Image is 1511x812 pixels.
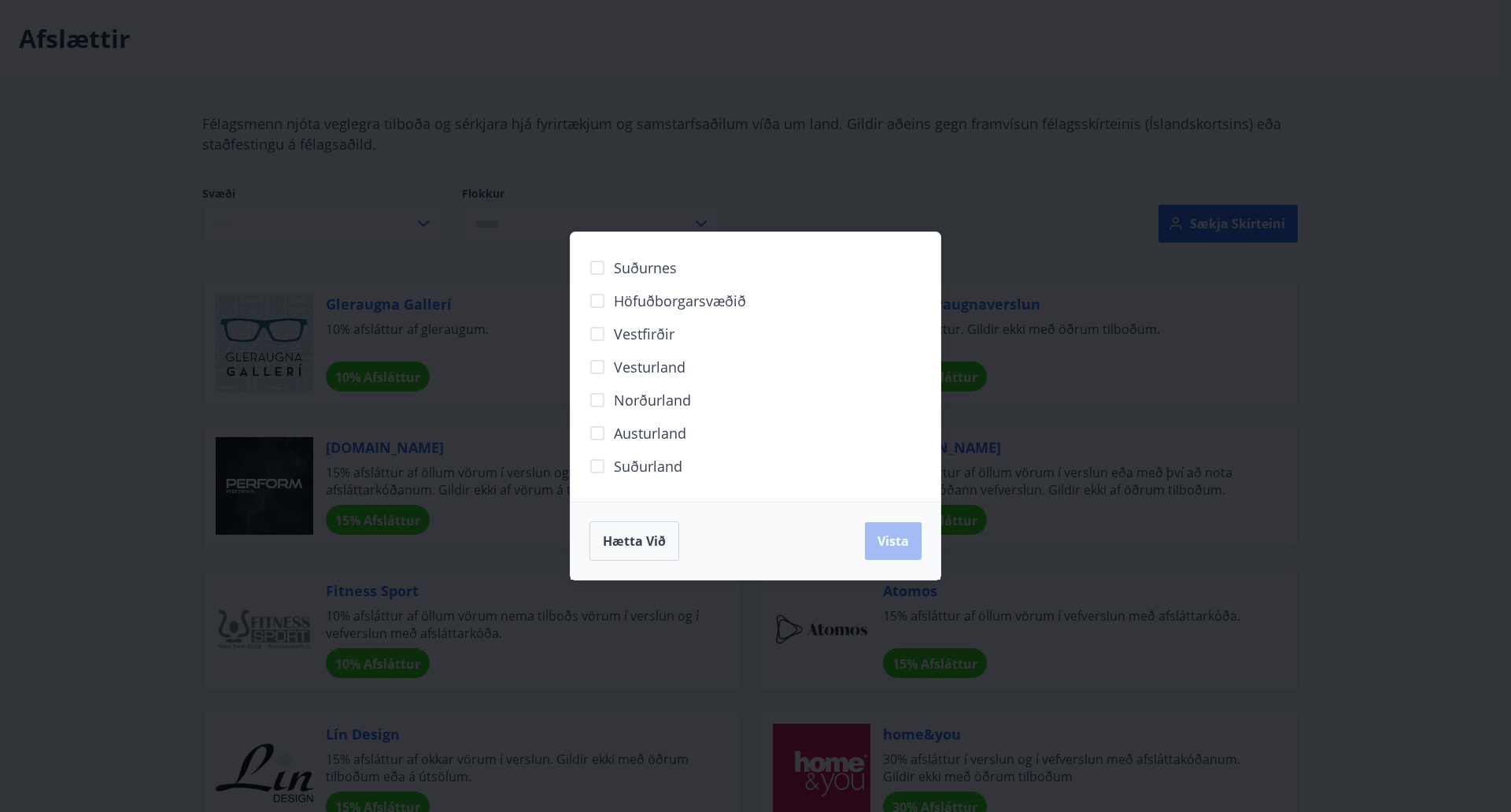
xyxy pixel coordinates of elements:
span: Höfuðborgarsvæðið [614,291,746,311]
span: Suðurnes [614,258,677,278]
span: Vesturland [614,357,685,377]
span: Hætta við [603,532,666,550]
span: Vestfirðir [614,324,674,344]
button: Hætta við [589,521,679,561]
span: Norðurland [614,390,691,410]
span: Austurland [614,423,686,443]
span: Suðurland [614,456,682,476]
